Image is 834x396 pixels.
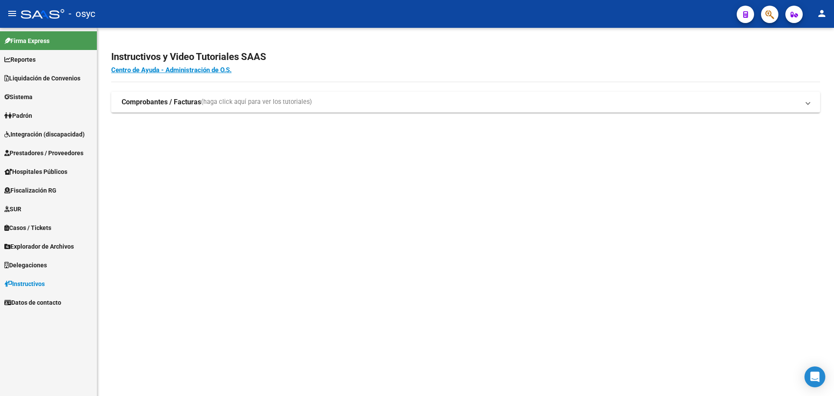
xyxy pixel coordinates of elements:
span: Integración (discapacidad) [4,130,85,139]
span: - osyc [69,4,96,23]
span: Sistema [4,92,33,102]
div: Open Intercom Messenger [804,366,825,387]
span: Liquidación de Convenios [4,73,80,83]
span: Prestadores / Proveedores [4,148,83,158]
span: Hospitales Públicos [4,167,67,176]
span: Datos de contacto [4,298,61,307]
mat-icon: menu [7,8,17,19]
span: Casos / Tickets [4,223,51,233]
mat-expansion-panel-header: Comprobantes / Facturas(haga click aquí para ver los tutoriales) [111,92,820,113]
span: (haga click aquí para ver los tutoriales) [201,97,312,107]
span: Instructivos [4,279,45,289]
span: Padrón [4,111,32,120]
span: Delegaciones [4,260,47,270]
span: Firma Express [4,36,50,46]
span: SUR [4,204,21,214]
strong: Comprobantes / Facturas [122,97,201,107]
a: Centro de Ayuda - Administración de O.S. [111,66,232,74]
span: Reportes [4,55,36,64]
span: Fiscalización RG [4,186,56,195]
h2: Instructivos y Video Tutoriales SAAS [111,49,820,65]
span: Explorador de Archivos [4,242,74,251]
mat-icon: person [817,8,827,19]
